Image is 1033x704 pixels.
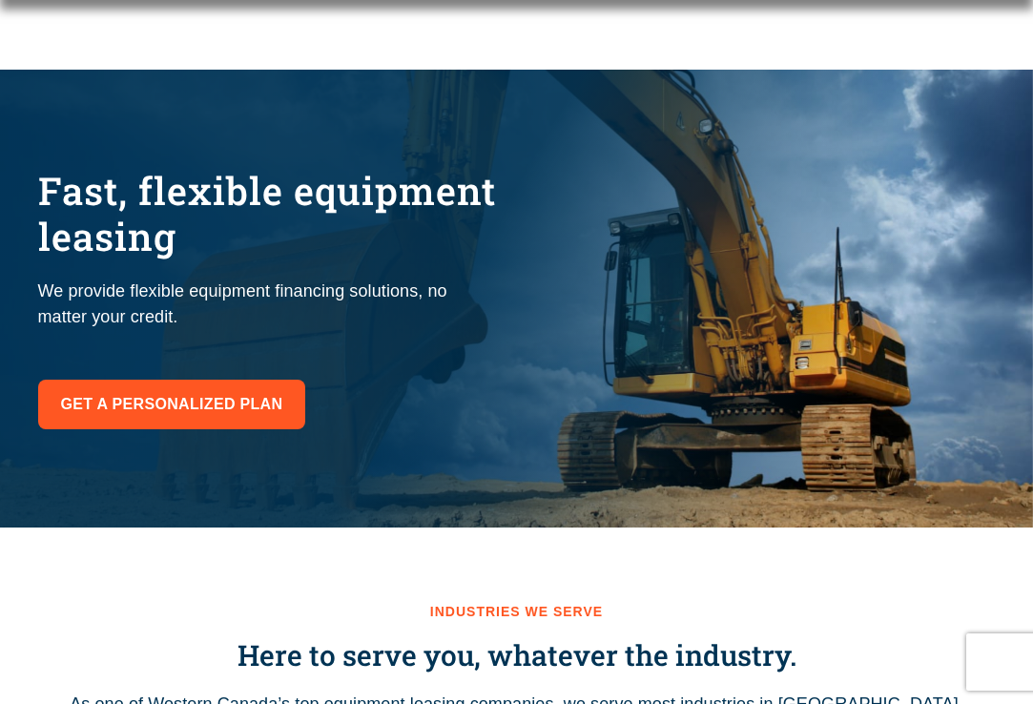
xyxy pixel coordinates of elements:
[38,279,498,330] p: We provide flexible equipment financing solutions, no matter your credit.
[38,380,306,429] a: Get a personalized plan
[29,638,1005,673] h3: Here to serve you, whatever the industry.
[38,168,498,259] h1: Fast, flexible equipment leasing​
[61,391,283,418] span: Get a personalized plan
[29,604,1005,620] h2: Industries we serve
